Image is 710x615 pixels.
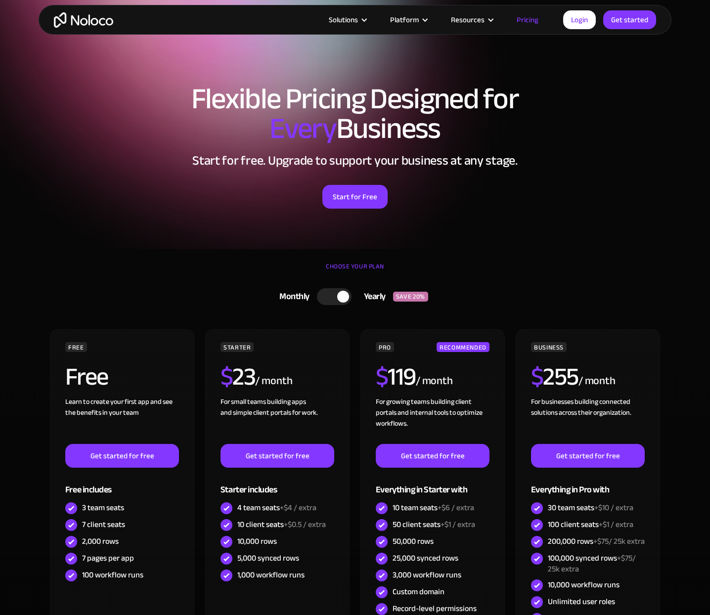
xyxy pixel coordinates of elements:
[65,468,179,500] div: Free includes
[322,185,388,209] a: Start for Free
[393,586,444,597] div: Custom domain
[393,292,428,302] div: SAVE 20%
[531,396,645,444] div: For businesses building connected solutions across their organization. ‍
[548,502,633,513] div: 30 team seats
[376,342,394,352] div: PRO
[438,500,474,515] span: +$6 / extra
[504,13,551,26] a: Pricing
[221,364,256,389] h2: 23
[393,553,458,564] div: 25,000 synced rows
[54,12,113,28] a: home
[376,396,489,444] div: For growing teams building client portals and internal tools to optimize workflows.
[578,373,616,389] div: / month
[237,570,305,580] div: 1,000 workflow runs
[352,289,393,304] div: Yearly
[237,502,316,513] div: 4 team seats
[65,364,108,389] h2: Free
[441,517,475,532] span: +$1 / extra
[376,364,416,389] h2: 119
[437,342,489,352] div: RECOMMENDED
[531,444,645,468] a: Get started for free
[594,500,633,515] span: +$10 / extra
[416,373,453,389] div: / month
[82,502,124,513] div: 3 team seats
[548,536,645,547] div: 200,000 rows
[563,10,596,29] a: Login
[82,536,119,547] div: 2,000 rows
[221,396,334,444] div: For small teams building apps and simple client portals for work. ‍
[548,553,645,574] div: 100,000 synced rows
[439,13,504,26] div: Resources
[376,353,388,400] span: $
[376,444,489,468] a: Get started for free
[269,101,336,156] span: Every
[267,289,317,304] div: Monthly
[378,13,439,26] div: Platform
[221,342,254,352] div: STARTER
[531,353,543,400] span: $
[593,534,645,549] span: +$75/ 25k extra
[65,444,179,468] a: Get started for free
[531,364,578,389] h2: 255
[393,570,461,580] div: 3,000 workflow runs
[393,502,474,513] div: 10 team seats
[221,444,334,468] a: Get started for free
[531,342,567,352] div: BUSINESS
[548,596,615,607] div: Unlimited user roles
[284,517,326,532] span: +$0.5 / extra
[82,519,125,530] div: 7 client seats
[221,353,233,400] span: $
[65,342,87,352] div: FREE
[531,468,645,500] div: Everything in Pro with
[65,396,179,444] div: Learn to create your first app and see the benefits in your team ‍
[255,373,292,389] div: / month
[316,13,378,26] div: Solutions
[599,517,633,532] span: +$1 / extra
[393,603,477,614] div: Record-level permissions
[393,519,475,530] div: 50 client seats
[603,10,656,29] a: Get started
[329,13,358,26] div: Solutions
[237,536,277,547] div: 10,000 rows
[48,84,662,143] h1: Flexible Pricing Designed for Business
[390,13,419,26] div: Platform
[82,570,143,580] div: 100 workflow runs
[48,153,662,168] h2: Start for free. Upgrade to support your business at any stage.
[376,468,489,500] div: Everything in Starter with
[237,553,299,564] div: 5,000 synced rows
[221,468,334,500] div: Starter includes
[237,519,326,530] div: 10 client seats
[393,536,434,547] div: 50,000 rows
[280,500,316,515] span: +$4 / extra
[48,259,662,284] div: CHOOSE YOUR PLAN
[548,519,633,530] div: 100 client seats
[548,551,636,576] span: +$75/ 25k extra
[548,579,620,590] div: 10,000 workflow runs
[451,13,485,26] div: Resources
[82,553,134,564] div: 7 pages per app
